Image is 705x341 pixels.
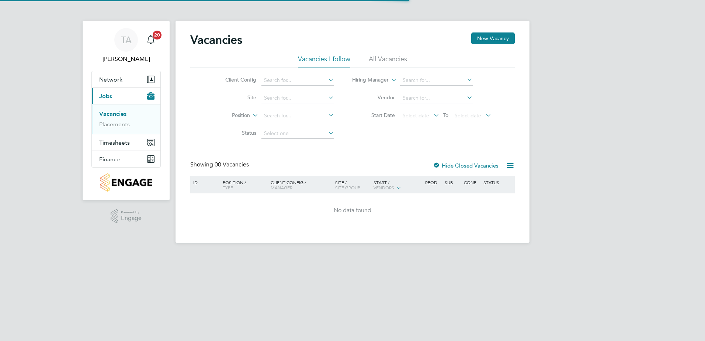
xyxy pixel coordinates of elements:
[190,32,242,47] h2: Vacancies
[92,71,160,87] button: Network
[400,93,473,103] input: Search for...
[92,88,160,104] button: Jobs
[443,176,462,189] div: Sub
[400,75,473,86] input: Search for...
[121,209,142,216] span: Powered by
[462,176,481,189] div: Conf
[271,185,292,190] span: Manager
[335,185,360,190] span: Site Group
[261,75,334,86] input: Search for...
[99,121,130,128] a: Placements
[352,112,395,118] label: Start Date
[214,130,256,136] label: Status
[217,176,269,194] div: Position /
[191,176,217,189] div: ID
[99,139,130,146] span: Timesheets
[471,32,515,44] button: New Vacancy
[374,185,394,190] span: Vendors
[191,207,514,214] div: No data found
[455,112,481,119] span: Select date
[298,55,350,68] li: Vacancies I follow
[208,112,250,119] label: Position
[261,128,334,139] input: Select one
[143,28,158,52] a: 20
[369,55,407,68] li: All Vacancies
[352,94,395,101] label: Vendor
[441,110,451,120] span: To
[92,151,160,167] button: Finance
[269,176,333,194] div: Client Config /
[261,93,334,103] input: Search for...
[372,176,423,194] div: Start /
[99,110,126,117] a: Vacancies
[99,93,112,100] span: Jobs
[91,28,161,63] a: TA[PERSON_NAME]
[121,215,142,221] span: Engage
[91,173,161,192] a: Go to home page
[121,35,132,45] span: TA
[153,31,162,39] span: 20
[261,111,334,121] input: Search for...
[92,104,160,134] div: Jobs
[346,76,389,84] label: Hiring Manager
[333,176,372,194] div: Site /
[100,173,152,192] img: countryside-properties-logo-retina.png
[403,112,429,119] span: Select date
[482,176,514,189] div: Status
[190,161,250,169] div: Showing
[83,21,170,200] nav: Main navigation
[99,76,122,83] span: Network
[423,176,442,189] div: Reqd
[223,185,233,190] span: Type
[214,94,256,101] label: Site
[92,134,160,151] button: Timesheets
[91,55,161,63] span: Tom Axon
[215,161,249,168] span: 00 Vacancies
[99,156,120,163] span: Finance
[433,162,499,169] label: Hide Closed Vacancies
[111,209,142,223] a: Powered byEngage
[214,76,256,83] label: Client Config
